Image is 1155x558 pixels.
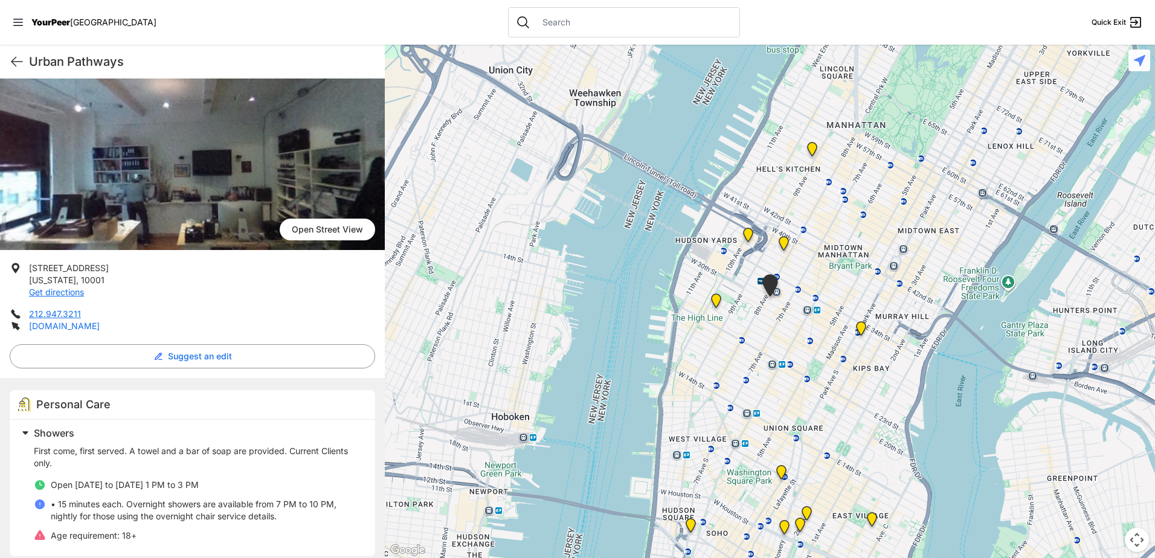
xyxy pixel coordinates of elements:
[799,506,814,525] div: Maryhouse
[10,344,375,368] button: Suggest an edit
[388,542,428,558] img: Google
[51,530,120,540] span: Age requirement:
[683,518,698,537] div: Main Location, SoHo, DYCD Youth Drop-in Center
[29,263,109,273] span: [STREET_ADDRESS]
[31,19,156,26] a: YourPeer[GEOGRAPHIC_DATA]
[36,398,111,411] span: Personal Care
[29,321,100,331] a: [DOMAIN_NAME]
[76,275,79,285] span: ,
[51,479,199,490] span: Open [DATE] to [DATE] 1 PM to 3 PM
[168,350,232,362] span: Suggest an edit
[854,321,869,341] div: Mainchance Adult Drop-in Center
[280,219,375,240] span: Open Street View
[29,53,375,70] h1: Urban Pathways
[760,274,780,301] div: Antonio Olivieri Drop-in Center
[31,17,70,27] span: YourPeer
[29,309,81,319] a: 212.947.3211
[805,142,820,161] div: 9th Avenue Drop-in Center
[741,228,756,247] div: Sylvia's Place
[535,16,732,28] input: Search
[777,520,792,539] div: Bowery Campus
[51,530,137,542] p: 18+
[29,275,76,285] span: [US_STATE]
[81,275,105,285] span: 10001
[1125,528,1149,552] button: Map camera controls
[793,518,808,537] div: St. Joseph House
[34,427,74,439] span: Showers
[29,287,84,297] a: Get directions
[1092,18,1126,27] span: Quick Exit
[388,542,428,558] a: Open this area in Google Maps (opens a new window)
[51,498,361,522] p: • 15 minutes each. Overnight showers are available from 7 PM to 10 PM, nightly for those using th...
[70,17,156,27] span: [GEOGRAPHIC_DATA]
[34,445,361,469] p: First come, first served. A towel and a bar of soap are provided. Current Clients only.
[776,236,791,255] div: Positive Health Project
[1092,15,1143,30] a: Quick Exit
[774,465,789,484] div: Harvey Milk High School
[864,512,880,531] div: Manhattan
